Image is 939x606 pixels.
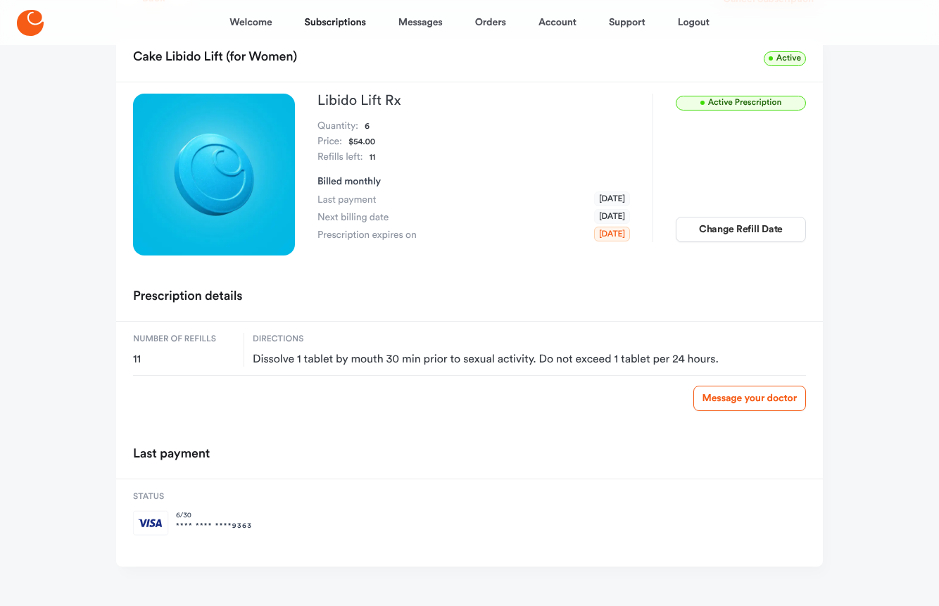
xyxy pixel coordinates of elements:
[229,6,272,39] a: Welcome
[693,386,806,411] a: Message your doctor
[594,209,630,224] span: [DATE]
[133,491,252,503] span: Status
[133,284,242,310] h2: Prescription details
[676,96,806,111] span: Active Prescription
[538,6,576,39] a: Account
[594,191,630,206] span: [DATE]
[317,228,417,242] span: Prescription expires on
[365,119,370,134] dd: 6
[133,45,297,70] h2: Cake Libido Lift (for Women)
[678,6,710,39] a: Logout
[317,210,389,225] span: Next billing date
[317,193,376,207] span: Last payment
[176,510,252,521] span: 6 / 30
[133,94,295,255] img: Libido Lift Rx
[133,510,169,536] img: visa
[369,150,375,165] dd: 11
[475,6,506,39] a: Orders
[609,6,645,39] a: Support
[764,51,806,66] span: Active
[133,353,235,367] span: 11
[305,6,366,39] a: Subscriptions
[317,134,342,150] dt: Price:
[317,119,358,134] dt: Quantity:
[253,333,806,346] span: Directions
[253,353,806,367] span: Dissolve 1 tablet by mouth 30 min prior to sexual activity. Do not exceed 1 tablet per 24 hours.
[133,333,235,346] span: Number of refills
[317,177,381,187] span: Billed monthly
[317,150,363,165] dt: Refills left:
[317,94,630,108] h3: Libido Lift Rx
[133,442,210,467] h2: Last payment
[348,134,375,150] dd: $54.00
[594,227,630,241] span: [DATE]
[676,217,806,242] button: Change Refill Date
[398,6,443,39] a: Messages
